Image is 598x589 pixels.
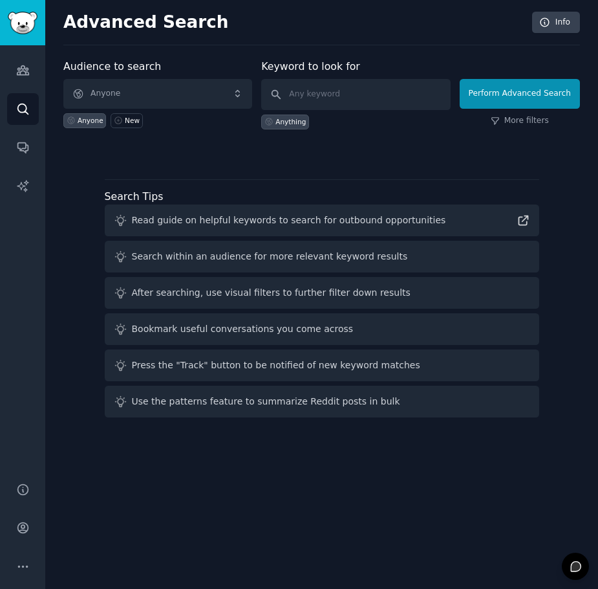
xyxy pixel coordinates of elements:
button: Anyone [63,79,252,109]
label: Audience to search [63,60,161,72]
a: Info [532,12,580,34]
div: Bookmark useful conversations you come across [132,322,354,336]
input: Any keyword [261,79,450,110]
button: Perform Advanced Search [460,79,580,109]
div: After searching, use visual filters to further filter down results [132,286,411,300]
div: New [125,116,140,125]
div: Search within an audience for more relevant keyword results [132,250,408,263]
div: Read guide on helpful keywords to search for outbound opportunities [132,214,446,227]
div: Anything [275,117,306,126]
img: GummySearch logo [8,12,37,34]
div: Anyone [78,116,103,125]
div: Press the "Track" button to be notified of new keyword matches [132,359,420,372]
label: Keyword to look for [261,60,360,72]
label: Search Tips [105,190,164,203]
a: New [111,113,142,128]
a: More filters [491,115,549,127]
div: Use the patterns feature to summarize Reddit posts in bulk [132,395,400,408]
h2: Advanced Search [63,12,525,33]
